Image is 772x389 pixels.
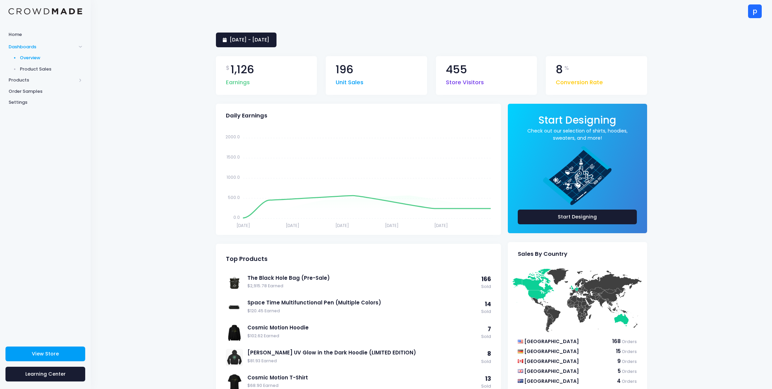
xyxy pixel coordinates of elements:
[538,113,616,127] span: Start Designing
[616,348,621,355] span: 15
[524,378,579,385] span: [GEOGRAPHIC_DATA]
[247,274,478,282] a: The Black Hole Bag (Pre-Sale)
[488,325,491,333] span: 7
[485,300,491,308] span: 14
[247,333,478,339] span: $102.62 Earned
[233,214,240,220] tspan: 0.0
[9,99,82,106] span: Settings
[247,299,478,306] a: Space Time Multifunctional Pen (Multiple Colors)
[481,275,491,283] span: 166
[618,367,621,375] span: 5
[226,64,230,72] span: $
[556,64,563,75] span: 8
[524,358,579,365] span: [GEOGRAPHIC_DATA]
[538,119,616,125] a: Start Designing
[518,210,637,224] a: Start Designing
[518,127,637,142] a: Check out our selection of shirts, hoodies, sweaters, and more!
[617,357,621,365] span: 9
[5,347,85,361] a: View Store
[612,338,621,345] span: 168
[226,112,267,119] span: Daily Earnings
[622,339,637,344] span: Orders
[247,382,478,389] span: $68.90 Earned
[225,134,240,140] tspan: 2000.0
[20,54,82,61] span: Overview
[9,8,82,15] img: Logo
[247,358,478,364] span: $81.93 Earned
[481,359,491,365] span: Sold
[481,334,491,340] span: Sold
[5,367,85,381] a: Learning Center
[231,64,254,75] span: 1,126
[236,223,250,228] tspan: [DATE]
[622,349,637,354] span: Orders
[487,350,491,358] span: 8
[226,255,268,263] span: Top Products
[446,75,484,87] span: Store Visitors
[556,75,603,87] span: Conversion Rate
[286,223,299,228] tspan: [DATE]
[518,251,567,258] span: Sales By Country
[247,324,478,331] a: Cosmic Motion Hoodie
[226,75,250,87] span: Earnings
[385,223,398,228] tspan: [DATE]
[9,88,82,95] span: Order Samples
[20,66,82,73] span: Product Sales
[524,348,579,355] span: [GEOGRAPHIC_DATA]
[247,349,478,356] a: [PERSON_NAME] UV Glow in the Dark Hoodie (LIMITED EDITION)
[524,338,579,345] span: [GEOGRAPHIC_DATA]
[748,4,762,18] div: p
[216,33,276,47] a: [DATE] - [DATE]
[481,284,491,290] span: Sold
[434,223,448,228] tspan: [DATE]
[228,194,240,200] tspan: 500.0
[564,64,569,72] span: %
[446,64,467,75] span: 455
[524,368,579,375] span: [GEOGRAPHIC_DATA]
[336,75,363,87] span: Unit Sales
[230,36,269,43] span: [DATE] - [DATE]
[335,223,349,228] tspan: [DATE]
[247,283,478,289] span: $2,915.78 Earned
[9,31,82,38] span: Home
[226,174,240,180] tspan: 1000.0
[32,350,59,357] span: View Store
[247,308,478,314] span: $120.45 Earned
[226,154,240,160] tspan: 1500.0
[622,359,637,364] span: Orders
[247,374,478,381] a: Cosmic Motion T-Shirt
[622,368,637,374] span: Orders
[481,309,491,315] span: Sold
[336,64,353,75] span: 196
[25,371,66,377] span: Learning Center
[9,77,76,84] span: Products
[9,43,76,50] span: Dashboards
[485,375,491,383] span: 13
[617,377,621,385] span: 4
[622,378,637,384] span: Orders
